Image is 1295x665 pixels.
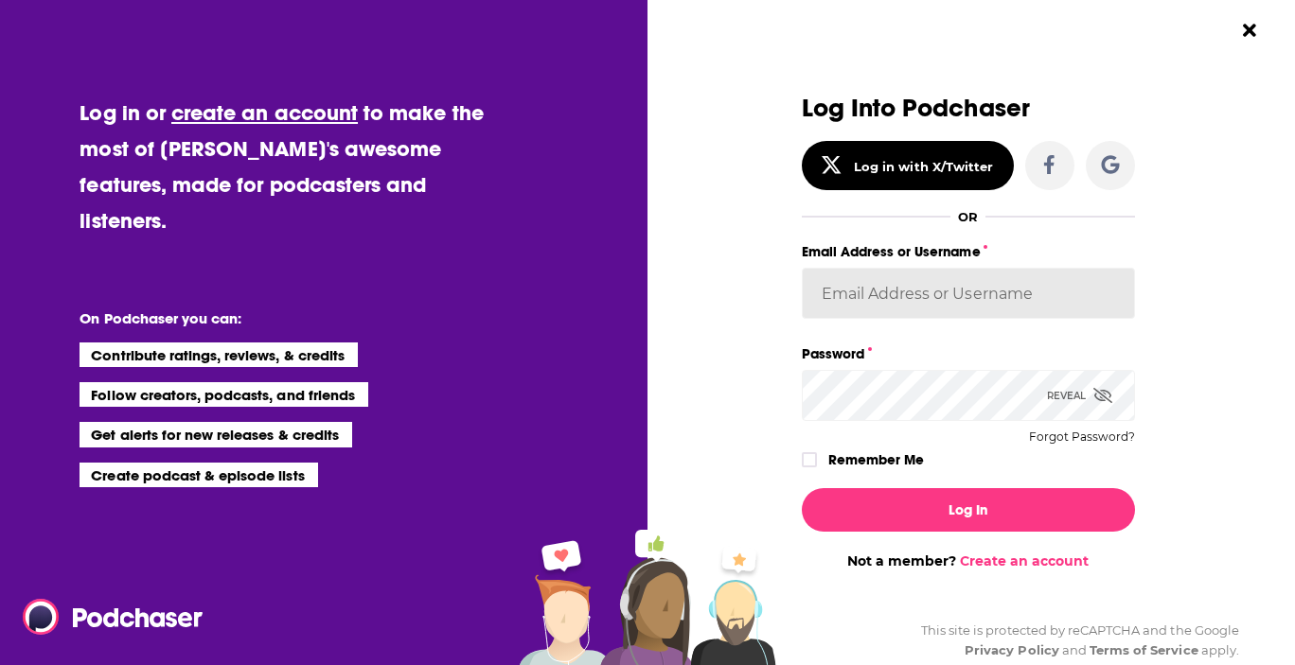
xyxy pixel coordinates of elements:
[802,95,1135,122] h3: Log Into Podchaser
[828,447,924,472] label: Remember Me
[1029,430,1135,444] button: Forgot Password?
[1090,642,1198,657] a: Terms of Service
[802,341,1135,366] label: Password
[958,209,978,224] div: OR
[906,621,1239,660] div: This site is protected by reCAPTCHA and the Google and apply.
[802,268,1135,319] input: Email Address or Username
[23,599,204,635] img: Podchaser - Follow, Share and Rate Podcasts
[960,552,1089,569] a: Create an account
[80,422,351,446] li: Get alerts for new releases & credits
[171,99,358,126] a: create an account
[965,642,1059,657] a: Privacy Policy
[23,599,189,635] a: Podchaser - Follow, Share and Rate Podcasts
[80,309,458,327] li: On Podchaser you can:
[802,141,1014,190] button: Log in with X/Twitter
[80,342,358,367] li: Contribute ratings, reviews, & credits
[80,463,317,487] li: Create podcast & episode lists
[1047,370,1112,421] div: Reveal
[802,488,1135,532] button: Log In
[80,382,368,407] li: Follow creators, podcasts, and friends
[1232,12,1268,48] button: Close Button
[802,239,1135,264] label: Email Address or Username
[854,159,993,174] div: Log in with X/Twitter
[802,552,1135,569] div: Not a member?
